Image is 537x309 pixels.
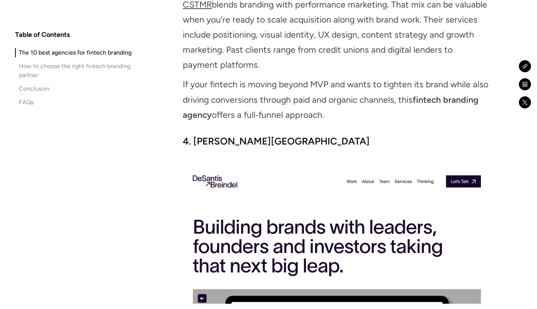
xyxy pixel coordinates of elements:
[15,48,134,57] a: The 10 best agencies for fintech branding
[183,135,370,147] strong: 4. [PERSON_NAME][GEOGRAPHIC_DATA]
[15,30,70,39] h4: Table of Contents
[19,84,49,93] div: Conclusion
[19,48,132,57] div: The 10 best agencies for fintech branding
[19,62,134,80] div: How to choose the right fintech branding partner
[15,84,134,93] a: Conclusion
[183,94,479,120] strong: fintech branding agency
[15,62,134,80] a: How to choose the right fintech branding partner
[183,169,490,304] img: Desantis Breindel
[15,98,134,107] a: FAQs
[19,98,34,107] div: FAQs
[183,77,490,122] p: If your fintech is moving beyond MVP and wants to tighten its brand while also driving conversion...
